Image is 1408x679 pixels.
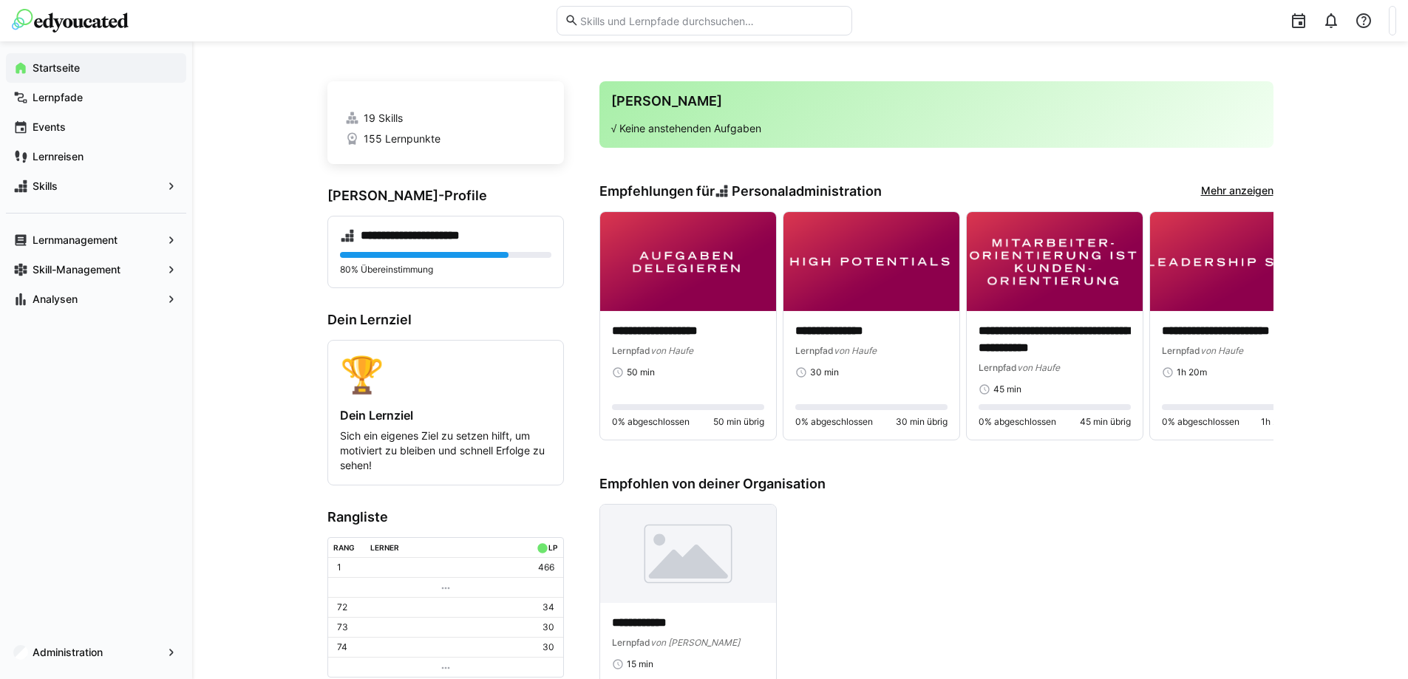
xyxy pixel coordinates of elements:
span: 0% abgeschlossen [795,416,873,428]
span: 45 min übrig [1080,416,1131,428]
span: 50 min übrig [713,416,764,428]
span: 1h 20m [1177,366,1207,378]
h3: [PERSON_NAME] [611,93,1262,109]
p: 74 [337,641,347,653]
a: 19 Skills [345,111,546,126]
span: Lernpfad [1162,345,1200,356]
span: Lernpfad [979,362,1017,373]
div: LP [548,543,557,552]
h3: Empfehlungen für [599,183,882,199]
span: Lernpfad [612,345,650,356]
span: 0% abgeschlossen [1162,416,1239,428]
h3: [PERSON_NAME]-Profile [327,188,564,204]
div: Rang [333,543,355,552]
span: 19 Skills [364,111,403,126]
img: image [783,212,959,311]
img: image [1150,212,1326,311]
img: image [967,212,1143,311]
span: 1h 20m übrig [1261,416,1314,428]
p: 1 [337,562,341,573]
p: 72 [337,601,347,613]
span: Lernpfad [612,637,650,648]
span: 30 min übrig [896,416,948,428]
span: von Haufe [834,345,877,356]
img: image [600,505,776,604]
span: Personaladministration [732,183,882,199]
p: 30 [543,621,554,633]
p: 34 [543,601,554,613]
h3: Empfohlen von deiner Organisation [599,476,1273,492]
span: 0% abgeschlossen [612,416,690,428]
span: 30 min [810,366,839,378]
span: von Haufe [1017,362,1060,373]
p: 466 [538,562,554,573]
span: 15 min [627,658,653,670]
span: von Haufe [650,345,693,356]
h3: Dein Lernziel [327,312,564,328]
p: 73 [337,621,348,633]
p: 30 [543,641,554,653]
span: 45 min [993,383,1021,395]
input: Skills und Lernpfade durchsuchen… [579,14,843,27]
img: image [600,212,776,311]
h4: Dein Lernziel [340,408,551,423]
span: 50 min [627,366,655,378]
a: Mehr anzeigen [1201,183,1273,199]
span: von Haufe [1200,345,1243,356]
span: von [PERSON_NAME] [650,637,740,648]
span: 155 Lernpunkte [364,132,441,146]
div: 🏆 [340,352,551,396]
span: 0% abgeschlossen [979,416,1056,428]
p: √ Keine anstehenden Aufgaben [611,121,1262,136]
p: 80% Übereinstimmung [340,264,551,276]
span: Lernpfad [795,345,834,356]
h3: Rangliste [327,509,564,525]
p: Sich ein eigenes Ziel zu setzen hilft, um motiviert zu bleiben und schnell Erfolge zu sehen! [340,429,551,473]
div: Lerner [370,543,399,552]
